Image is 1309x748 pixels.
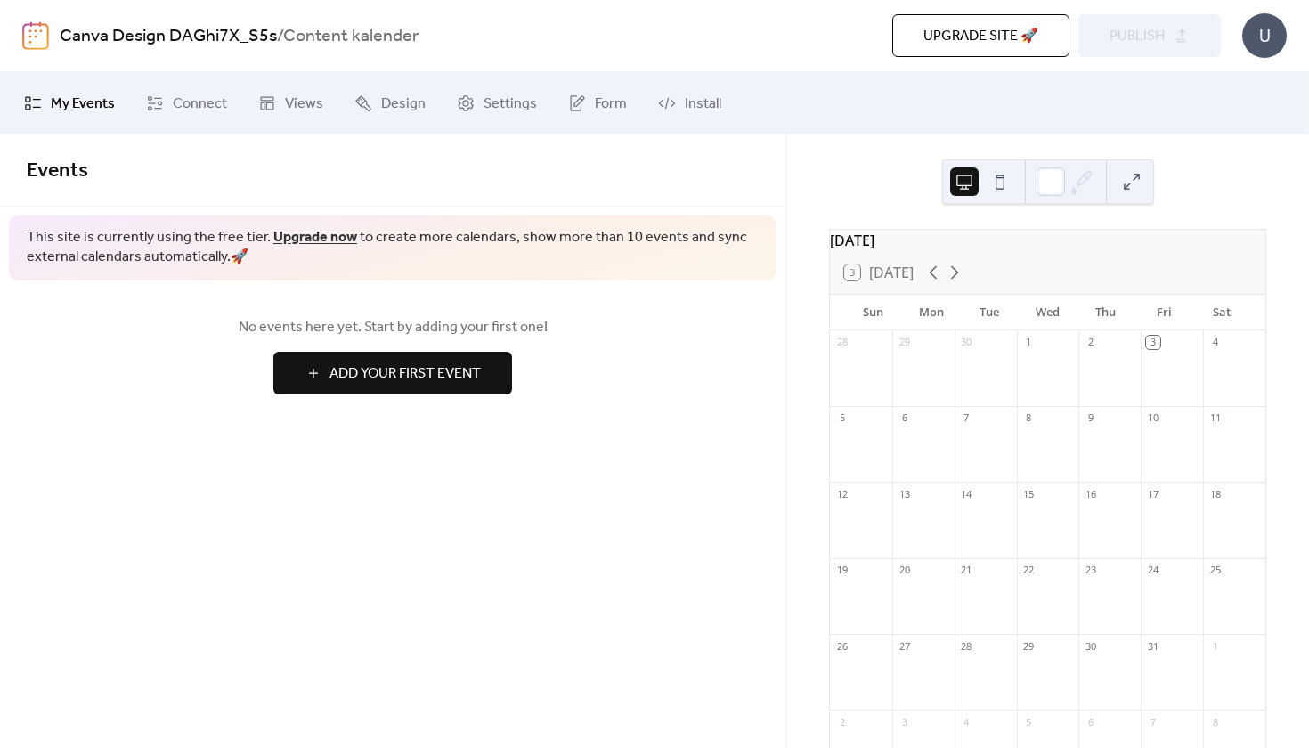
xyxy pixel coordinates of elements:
[1146,487,1159,500] div: 17
[1022,715,1036,728] div: 5
[1077,295,1134,330] div: Thu
[902,295,960,330] div: Mon
[1022,411,1036,425] div: 8
[960,715,973,728] div: 4
[1146,715,1159,728] div: 7
[285,93,323,115] span: Views
[1022,487,1036,500] div: 15
[960,336,973,349] div: 30
[960,639,973,653] div: 28
[645,79,735,127] a: Install
[329,363,481,385] span: Add Your First Event
[1146,336,1159,349] div: 3
[830,230,1265,251] div: [DATE]
[960,564,973,577] div: 21
[1134,295,1192,330] div: Fri
[595,93,627,115] span: Form
[555,79,640,127] a: Form
[898,336,911,349] div: 29
[381,93,426,115] span: Design
[1146,411,1159,425] div: 10
[484,93,537,115] span: Settings
[898,639,911,653] div: 27
[898,715,911,728] div: 3
[1146,564,1159,577] div: 24
[27,228,759,268] span: This site is currently using the free tier. to create more calendars, show more than 10 events an...
[1208,639,1222,653] div: 1
[1084,411,1097,425] div: 9
[173,93,227,115] span: Connect
[133,79,240,127] a: Connect
[1208,715,1222,728] div: 8
[1084,487,1097,500] div: 16
[1193,295,1251,330] div: Sat
[443,79,550,127] a: Settings
[1022,564,1036,577] div: 22
[273,224,357,251] a: Upgrade now
[923,26,1038,47] span: Upgrade site 🚀
[27,317,759,338] span: No events here yet. Start by adding your first one!
[835,715,849,728] div: 2
[835,639,849,653] div: 26
[283,20,419,53] b: Content kalender
[898,411,911,425] div: 6
[1022,639,1036,653] div: 29
[273,352,512,394] button: Add Your First Event
[1084,564,1097,577] div: 23
[27,352,759,394] a: Add Your First Event
[835,411,849,425] div: 5
[1242,13,1287,58] div: U
[892,14,1069,57] button: Upgrade site 🚀
[844,295,902,330] div: Sun
[685,93,721,115] span: Install
[898,487,911,500] div: 13
[835,487,849,500] div: 12
[1208,411,1222,425] div: 11
[898,564,911,577] div: 20
[1084,336,1097,349] div: 2
[835,564,849,577] div: 19
[1208,336,1222,349] div: 4
[960,487,973,500] div: 14
[1208,487,1222,500] div: 18
[835,336,849,349] div: 28
[1019,295,1077,330] div: Wed
[1208,564,1222,577] div: 25
[1084,715,1097,728] div: 6
[22,21,49,50] img: logo
[960,411,973,425] div: 7
[961,295,1019,330] div: Tue
[51,93,115,115] span: My Events
[245,79,337,127] a: Views
[341,79,439,127] a: Design
[11,79,128,127] a: My Events
[1022,336,1036,349] div: 1
[277,20,283,53] b: /
[1084,639,1097,653] div: 30
[1146,639,1159,653] div: 31
[60,20,277,53] a: Canva Design DAGhi7X_S5s
[27,151,88,191] span: Events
